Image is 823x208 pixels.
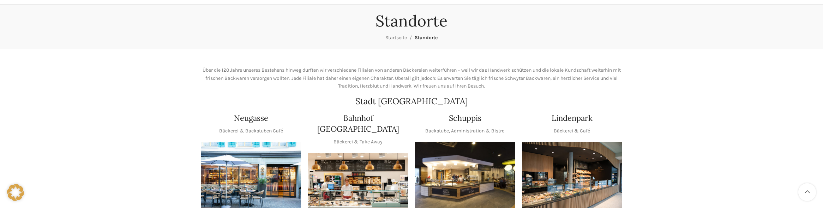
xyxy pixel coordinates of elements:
h4: Neugasse [234,113,268,124]
p: Bäckerei & Café [554,127,590,135]
p: Backstube, Administration & Bistro [425,127,505,135]
a: Scroll to top button [798,183,816,201]
p: Bäckerei & Take Away [334,138,383,146]
p: Bäckerei & Backstuben Café [219,127,283,135]
p: Über die 120 Jahre unseres Bestehens hinweg durften wir verschiedene Filialen von anderen Bäckere... [201,66,622,90]
h4: Lindenpark [552,113,593,124]
h4: Bahnhof [GEOGRAPHIC_DATA] [308,113,408,135]
a: Startseite [385,35,407,41]
span: Standorte [415,35,438,41]
h2: Stadt [GEOGRAPHIC_DATA] [201,97,622,106]
h4: Schuppis [449,113,481,124]
h1: Standorte [376,12,447,30]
